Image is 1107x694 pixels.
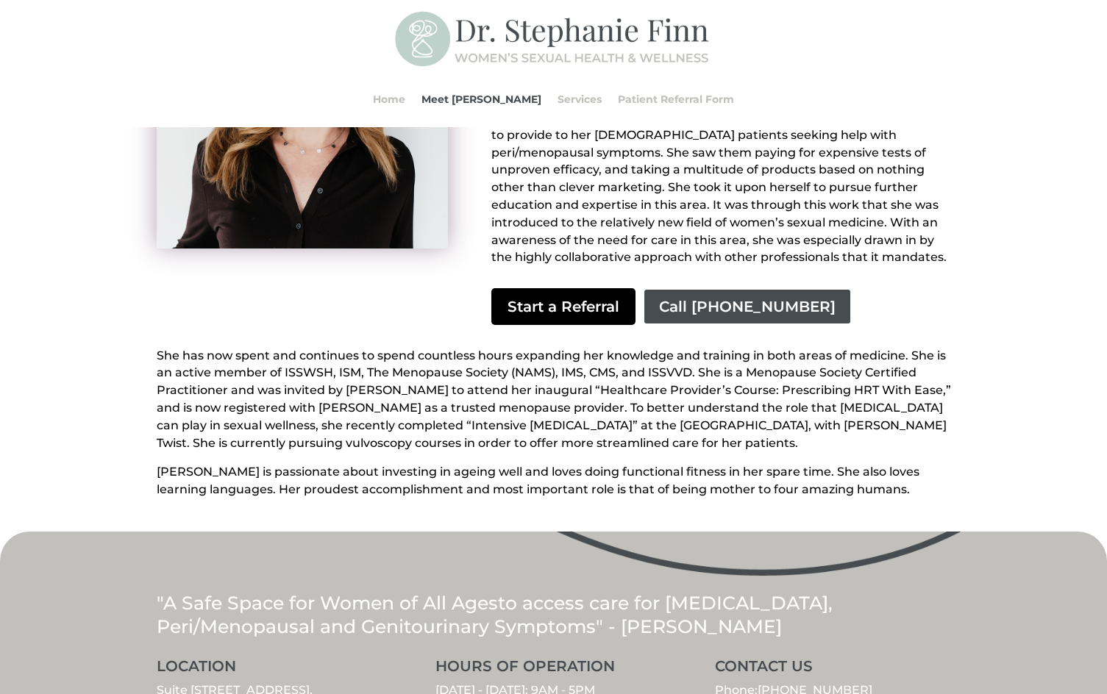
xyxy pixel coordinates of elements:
p: After more than a decade of managing her own family practice, [PERSON_NAME] became frustrated by ... [491,91,950,266]
h3: LOCATION [157,659,392,681]
h3: CONTACT US [715,659,950,681]
a: Patient Referral Form [618,71,734,127]
p: "A Safe Space for Women of All Ages [157,591,951,639]
a: Meet [PERSON_NAME] [421,71,541,127]
a: Home [373,71,405,127]
span: to access care for [MEDICAL_DATA], Peri/Menopausal and Genitourinary Symptoms" - [PERSON_NAME] [157,592,833,638]
a: Call [PHONE_NUMBER] [643,288,852,325]
p: She has now spent and continues to spend countless hours expanding her knowledge and training in ... [157,347,951,464]
h3: HOURS OF OPERATION [435,659,671,681]
a: Services [558,71,602,127]
p: [PERSON_NAME] is passionate about investing in ageing well and loves doing functional fitness in ... [157,463,951,498]
a: Start a Referral [491,288,636,325]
